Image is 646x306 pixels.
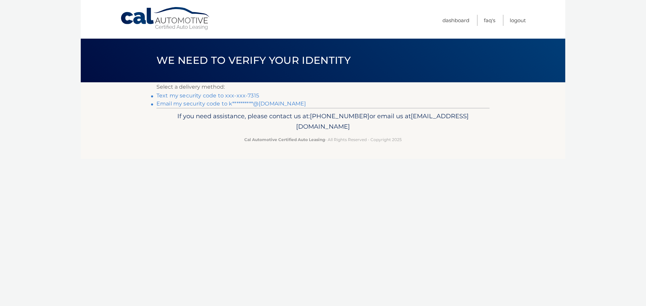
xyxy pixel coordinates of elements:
span: [PHONE_NUMBER] [310,112,369,120]
p: - All Rights Reserved - Copyright 2025 [161,136,485,143]
a: FAQ's [484,15,495,26]
a: Text my security code to xxx-xxx-7315 [156,92,259,99]
a: Cal Automotive [120,7,211,31]
p: If you need assistance, please contact us at: or email us at [161,111,485,132]
a: Email my security code to k**********@[DOMAIN_NAME] [156,100,306,107]
a: Logout [510,15,526,26]
p: Select a delivery method: [156,82,490,92]
a: Dashboard [442,15,469,26]
strong: Cal Automotive Certified Auto Leasing [244,137,325,142]
span: We need to verify your identity [156,54,351,67]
